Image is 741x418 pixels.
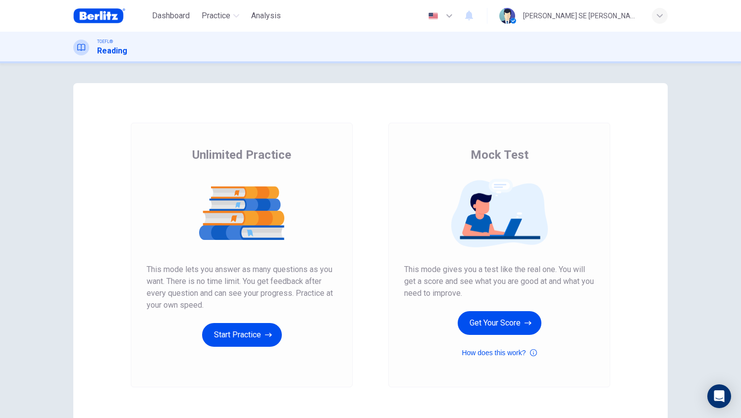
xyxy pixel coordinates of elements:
span: This mode lets you answer as many questions as you want. There is no time limit. You get feedback... [147,264,337,311]
span: Practice [202,10,230,22]
img: Profile picture [499,8,515,24]
button: Practice [198,7,243,25]
span: TOEFL® [97,38,113,45]
div: [PERSON_NAME] SE [PERSON_NAME] [523,10,640,22]
button: Dashboard [148,7,194,25]
h1: Reading [97,45,127,57]
span: Dashboard [152,10,190,22]
button: How does this work? [462,347,536,359]
button: Get Your Score [458,311,541,335]
span: Mock Test [471,147,529,163]
button: Analysis [247,7,285,25]
img: Berlitz Brasil logo [73,6,125,26]
span: Unlimited Practice [192,147,291,163]
span: Analysis [251,10,281,22]
a: Berlitz Brasil logo [73,6,148,26]
span: This mode gives you a test like the real one. You will get a score and see what you are good at a... [404,264,594,299]
img: en [427,12,439,20]
button: Start Practice [202,323,282,347]
div: Open Intercom Messenger [707,384,731,408]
